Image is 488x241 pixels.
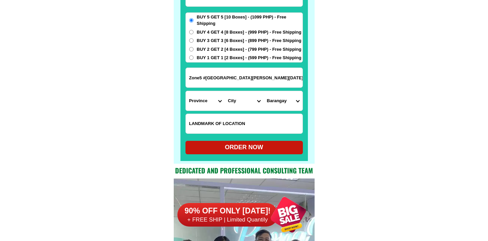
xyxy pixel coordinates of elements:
input: BUY 3 GET 3 [6 Boxes] - (899 PHP) - Free Shipping [189,38,194,43]
input: BUY 2 GET 2 [4 Boxes] - (799 PHP) - Free Shipping [189,47,194,51]
select: Select province [186,91,225,111]
h6: 90% OFF ONLY [DATE]! [177,206,278,216]
span: BUY 1 GET 1 [2 Boxes] - (599 PHP) - Free Shipping [197,54,302,61]
span: BUY 4 GET 4 [8 Boxes] - (999 PHP) - Free Shipping [197,29,302,36]
span: BUY 5 GET 5 [10 Boxes] - (1099 PHP) - Free Shipping [197,14,303,27]
select: Select district [225,91,264,111]
input: Input address [186,68,303,87]
h6: + FREE SHIP | Limited Quantily [177,216,278,224]
input: BUY 5 GET 5 [10 Boxes] - (1099 PHP) - Free Shipping [189,18,194,23]
span: BUY 3 GET 3 [6 Boxes] - (899 PHP) - Free Shipping [197,37,302,44]
div: ORDER NOW [185,143,303,152]
span: BUY 2 GET 2 [4 Boxes] - (799 PHP) - Free Shipping [197,46,302,53]
input: BUY 4 GET 4 [8 Boxes] - (999 PHP) - Free Shipping [189,30,194,34]
input: BUY 1 GET 1 [2 Boxes] - (599 PHP) - Free Shipping [189,55,194,60]
h2: Dedicated and professional consulting team [174,165,315,175]
select: Select commune [264,91,303,111]
input: Input LANDMARKOFLOCATION [186,114,303,133]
